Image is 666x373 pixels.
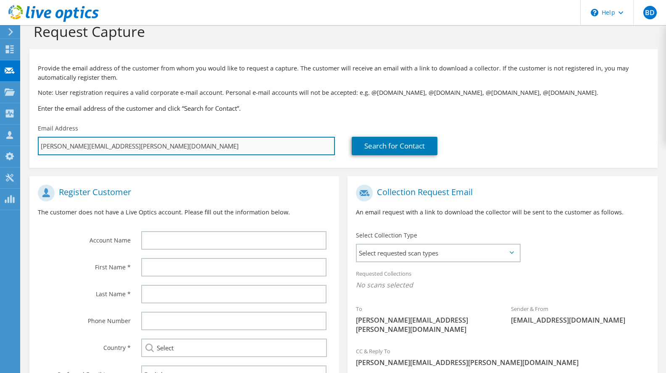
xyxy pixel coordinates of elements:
label: First Name * [38,258,131,271]
svg: \n [591,9,598,16]
div: Requested Collections [347,265,657,296]
span: No scans selected [356,280,649,290]
label: Account Name [38,231,131,245]
h3: Enter the email address of the customer and click “Search for Contact”. [38,104,649,113]
div: Sender & From [503,300,658,329]
span: [PERSON_NAME][EMAIL_ADDRESS][PERSON_NAME][DOMAIN_NAME] [356,316,494,334]
h1: Register Customer [38,185,326,201]
span: [EMAIL_ADDRESS][DOMAIN_NAME] [511,316,649,325]
label: Select Collection Type [356,231,417,240]
label: Phone Number [38,312,131,325]
label: Country * [38,339,131,352]
p: The customer does not have a Live Optics account. Please fill out the information below. [38,208,331,217]
p: Note: User registration requires a valid corporate e-mail account. Personal e-mail accounts will ... [38,88,649,97]
span: BD [643,6,657,19]
div: CC & Reply To [347,342,657,371]
span: Select requested scan types [357,245,519,261]
label: Last Name * [38,285,131,298]
p: Provide the email address of the customer from whom you would like to request a capture. The cust... [38,64,649,82]
label: Email Address [38,124,78,133]
h1: Collection Request Email [356,185,645,201]
h1: Request Capture [34,23,649,40]
a: Search for Contact [352,137,437,155]
span: [PERSON_NAME][EMAIL_ADDRESS][PERSON_NAME][DOMAIN_NAME] [356,358,649,367]
p: An email request with a link to download the collector will be sent to the customer as follows. [356,208,649,217]
div: To [347,300,503,338]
